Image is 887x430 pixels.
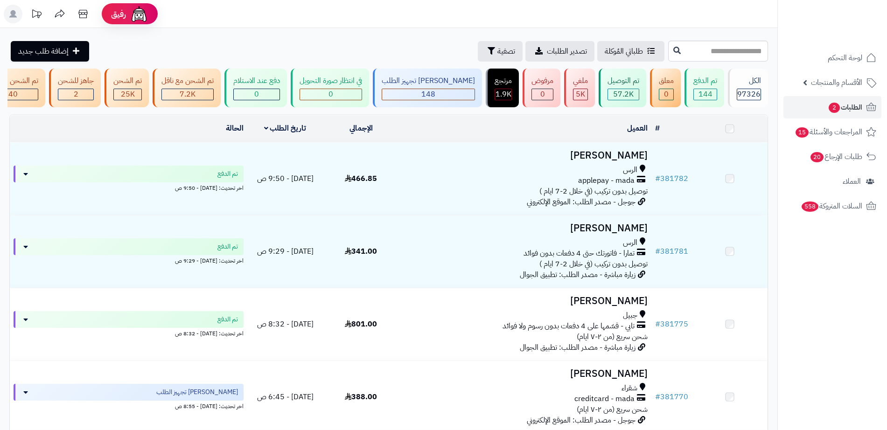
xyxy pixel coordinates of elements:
a: مرفوض 0 [521,69,562,107]
span: توصيل بدون تركيب (في خلال 2-7 ايام ) [539,258,648,270]
a: إضافة طلب جديد [11,41,89,62]
div: 7222 [162,89,213,100]
div: في انتظار صورة التحويل [300,76,362,86]
span: جبيل [623,310,637,321]
div: ملغي [573,76,588,86]
a: السلات المتروكة558 [783,195,881,217]
span: 7.2K [180,89,196,100]
a: الإجمالي [349,123,373,134]
span: 15 [796,127,809,138]
div: 0 [659,89,673,100]
a: الحالة [226,123,244,134]
span: تصفية [497,46,515,57]
span: [DATE] - 8:32 ص [257,319,314,330]
a: تصدير الطلبات [525,41,594,62]
a: تاريخ الطلب [264,123,307,134]
a: [PERSON_NAME] تجهيز الطلب 148 [371,69,484,107]
span: جوجل - مصدر الطلب: الموقع الإلكتروني [527,415,636,426]
a: تم الدفع 144 [683,69,726,107]
a: #381775 [655,319,688,330]
span: تصدير الطلبات [547,46,587,57]
span: 388.00 [345,391,377,402]
span: [PERSON_NAME] تجهيز الطلب [156,388,238,397]
a: لوحة التحكم [783,47,881,69]
div: 2 [58,89,93,100]
span: شقراء [622,383,637,394]
span: 340 [4,89,18,100]
span: تمارا - فاتورتك حتى 4 دفعات بدون فوائد [524,248,635,259]
div: 144 [694,89,717,100]
a: العميل [627,123,648,134]
div: معلق [659,76,674,86]
a: #381782 [655,173,688,184]
span: شحن سريع (من ٢-٧ ايام) [577,331,648,342]
div: اخر تحديث: [DATE] - 9:50 ص [14,182,244,192]
a: مرتجع 1.9K [484,69,521,107]
span: توصيل بدون تركيب (في خلال 2-7 ايام ) [539,186,648,197]
a: #381781 [655,246,688,257]
span: الرس [623,237,637,248]
span: 57.2K [613,89,634,100]
div: اخر تحديث: [DATE] - 8:32 ص [14,328,244,338]
a: الطلبات2 [783,96,881,118]
div: مرتجع [495,76,512,86]
div: 0 [300,89,362,100]
span: 0 [664,89,669,100]
a: العملاء [783,170,881,193]
div: تم الدفع [693,76,717,86]
div: اخر تحديث: [DATE] - 9:29 ص [14,255,244,265]
span: 97326 [737,89,761,100]
div: تم الشحن مع ناقل [161,76,214,86]
a: الكل97326 [726,69,770,107]
div: 0 [234,89,279,100]
div: اخر تحديث: [DATE] - 8:55 ص [14,401,244,410]
div: 148 [382,89,475,100]
div: 0 [532,89,553,100]
div: الكل [737,76,761,86]
a: تم الشحن 25K [103,69,151,107]
span: 0 [254,89,259,100]
div: مرفوض [531,76,553,86]
span: applepay - mada [578,175,635,186]
span: شحن سريع (من ٢-٧ ايام) [577,404,648,415]
h3: [PERSON_NAME] [403,150,648,161]
span: طلبات الإرجاع [810,150,862,163]
img: ai-face.png [130,5,148,23]
span: # [655,391,660,402]
span: # [655,246,660,257]
div: تم التوصيل [608,76,639,86]
span: الرس [623,165,637,175]
span: 341.00 [345,246,377,257]
span: 0 [328,89,333,100]
span: تم الدفع [217,242,238,251]
span: زيارة مباشرة - مصدر الطلب: تطبيق الجوال [520,269,636,280]
a: طلبات الإرجاع20 [783,146,881,168]
span: creditcard - mada [574,394,635,404]
a: جاهز للشحن 2 [47,69,103,107]
div: دفع عند الاستلام [233,76,280,86]
span: 148 [421,89,435,100]
span: لوحة التحكم [828,51,862,64]
span: 20 [810,152,824,162]
span: [DATE] - 9:50 ص [257,173,314,184]
span: 801.00 [345,319,377,330]
h3: [PERSON_NAME] [403,223,648,234]
a: # [655,123,660,134]
h3: [PERSON_NAME] [403,368,648,379]
a: تم الشحن مع ناقل 7.2K [151,69,223,107]
span: طلباتي المُوكلة [605,46,643,57]
span: 2 [74,89,78,100]
span: رفيق [111,8,126,20]
span: 5K [576,89,585,100]
span: زيارة مباشرة - مصدر الطلب: تطبيق الجوال [520,342,636,353]
span: الأقسام والمنتجات [811,76,862,89]
div: 57150 [608,89,639,100]
span: # [655,173,660,184]
a: دفع عند الاستلام 0 [223,69,289,107]
span: العملاء [843,175,861,188]
a: #381770 [655,391,688,402]
div: 5008 [573,89,587,100]
span: 0 [540,89,545,100]
img: logo-2.png [824,26,878,46]
div: جاهز للشحن [58,76,94,86]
